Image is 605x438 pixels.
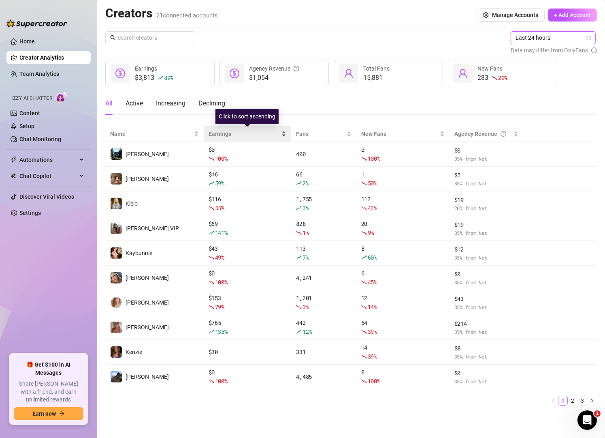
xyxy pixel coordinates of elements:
[209,368,287,386] div: $ 0
[577,410,597,430] iframe: Intercom live chat
[577,396,587,406] li: 3
[126,324,169,331] span: [PERSON_NAME]
[209,279,214,285] span: fall
[454,344,518,353] span: $ 8
[126,374,169,380] span: [PERSON_NAME]
[111,148,122,160] img: Britt
[361,205,367,211] span: fall
[209,170,287,188] div: $ 16
[111,297,122,308] img: Amy Pond
[126,200,138,207] span: Kleio
[32,410,56,417] span: Earn now
[198,99,225,108] div: Declining
[296,129,345,138] span: Fans
[361,269,445,287] div: 6
[126,250,152,256] span: Kaybunnie
[591,46,597,55] span: info-circle
[454,353,518,361] span: 35 % from Net
[361,378,367,384] span: fall
[249,64,299,73] div: Agency Revenue
[11,94,52,102] span: Izzy AI Chatter
[458,69,468,78] span: user
[492,12,538,18] span: Manage Accounts
[554,12,591,18] span: + Add Account
[356,126,449,142] th: New Fans
[19,136,61,142] a: Chat Monitoring
[363,73,390,83] div: 15,881
[361,156,367,161] span: fall
[126,176,169,182] span: [PERSON_NAME]
[302,303,309,311] span: 3 %
[296,329,302,335] span: rise
[111,247,122,259] img: Kaybunnie
[302,179,309,187] span: 2 %
[302,328,312,335] span: 12 %
[361,244,445,262] div: 8
[209,129,280,138] span: Earnings
[548,396,558,406] li: Previous Page
[111,223,122,234] img: Kat Hobbs VIP
[296,294,351,311] div: 1,201
[368,229,374,236] span: 9 %
[361,255,367,260] span: rise
[302,204,309,212] span: 3 %
[454,303,518,311] span: 35 % from Net
[11,157,17,163] span: thunderbolt
[454,369,518,378] span: $ 0
[296,219,351,237] div: 828
[14,361,83,377] span: 🎁 Get $100 in AI Messages
[361,318,445,336] div: 54
[158,75,163,81] span: rise
[454,328,518,336] span: 35 % from Net
[14,380,83,404] span: Share [PERSON_NAME] with a friend, and earn unlimited rewards
[454,195,518,204] span: $ 19
[19,38,35,45] a: Home
[19,110,40,116] a: Content
[477,65,503,72] span: New Fans
[477,9,545,21] button: Manage Accounts
[361,343,445,361] div: 14
[6,19,67,28] img: logo-BBDzfeDw.svg
[296,244,351,262] div: 113
[19,170,77,182] span: Chat Copilot
[296,348,351,356] div: 331
[302,253,309,261] span: 7 %
[361,294,445,311] div: 12
[483,12,489,18] span: setting
[209,219,287,237] div: $ 69
[296,372,351,381] div: 4,485
[454,180,518,187] span: 35 % from Net
[209,318,287,336] div: $ 765
[111,346,122,358] img: Kenzie
[296,255,302,260] span: rise
[296,230,302,236] span: fall
[361,219,445,237] div: 20
[501,129,506,138] span: question-circle
[126,275,169,281] span: [PERSON_NAME]
[126,151,169,157] span: [PERSON_NAME]
[215,179,224,187] span: 59 %
[361,145,445,163] div: 0
[215,229,228,236] span: 141 %
[105,126,204,142] th: Name
[568,396,577,406] li: 2
[516,32,591,44] span: Last 24 hours
[19,153,77,166] span: Automations
[361,230,367,236] span: fall
[19,51,84,64] a: Creator Analytics
[368,179,377,187] span: 50 %
[115,69,125,78] span: dollar-circle
[594,410,601,417] span: 1
[558,396,567,405] a: 1
[209,195,287,213] div: $ 116
[156,99,185,108] div: Increasing
[105,99,113,108] div: All
[368,352,377,360] span: 39 %
[454,279,518,286] span: 35 % from Net
[590,398,594,403] span: right
[454,229,518,237] span: 35 % from Net
[296,273,351,282] div: 4,241
[215,253,224,261] span: 49 %
[578,396,587,405] a: 3
[361,354,367,359] span: fall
